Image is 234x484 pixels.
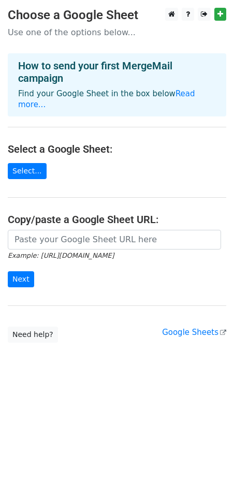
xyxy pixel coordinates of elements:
a: Need help? [8,327,58,343]
input: Paste your Google Sheet URL here [8,230,221,250]
a: Google Sheets [162,328,226,337]
p: Find your Google Sheet in the box below [18,89,216,110]
p: Use one of the options below... [8,27,226,38]
a: Select... [8,163,47,179]
iframe: Chat Widget [182,434,234,484]
small: Example: [URL][DOMAIN_NAME] [8,252,114,259]
a: Read more... [18,89,195,109]
h4: How to send your first MergeMail campaign [18,60,216,84]
h3: Choose a Google Sheet [8,8,226,23]
input: Next [8,271,34,287]
h4: Copy/paste a Google Sheet URL: [8,213,226,226]
h4: Select a Google Sheet: [8,143,226,155]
